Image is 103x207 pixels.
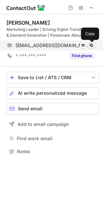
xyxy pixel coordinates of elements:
[6,4,45,12] img: ContactOut v5.3.10
[6,147,99,156] button: Notes
[69,53,95,59] button: Reveal Button
[6,118,99,130] button: Add to email campaign
[17,149,97,154] span: Notes
[16,43,90,48] span: [EMAIL_ADDRESS][DOMAIN_NAME]
[18,91,87,96] span: AI write personalized message
[18,75,88,80] div: Save to List / ATS / CRM
[6,103,99,115] button: Send email
[6,87,99,99] button: AI write personalized message
[17,136,97,141] span: Find work email
[17,122,69,127] span: Add to email campaign
[6,27,99,38] div: Marketing Leader | Driving Digital Transformation & Demand Generation | Passionate About AI-Drive...
[6,72,99,83] button: save-profile-one-click
[6,19,50,26] div: [PERSON_NAME]
[18,106,42,111] span: Send email
[6,134,99,143] button: Find work email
